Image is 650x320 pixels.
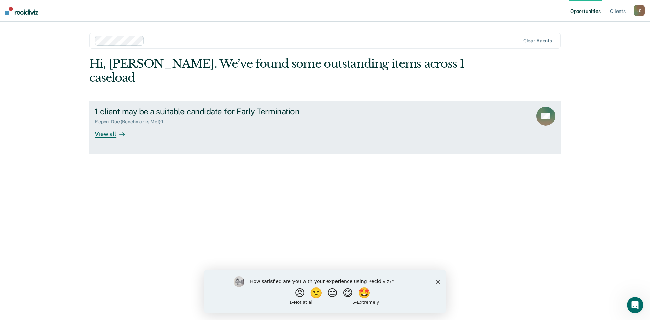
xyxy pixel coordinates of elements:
[89,101,561,154] a: 1 client may be a suitable candidate for Early TerminationReport Due (Benchmarks Met):1View all
[89,57,467,85] div: Hi, [PERSON_NAME]. We’ve found some outstanding items across 1 caseload
[634,5,645,16] div: J C
[5,7,38,15] img: Recidiviz
[95,119,169,125] div: Report Due (Benchmarks Met) : 1
[95,107,332,116] div: 1 client may be a suitable candidate for Early Termination
[204,270,446,313] iframe: Survey by Kim from Recidiviz
[523,38,552,44] div: Clear agents
[627,297,643,313] iframe: Intercom live chat
[95,125,133,138] div: View all
[634,5,645,16] button: JC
